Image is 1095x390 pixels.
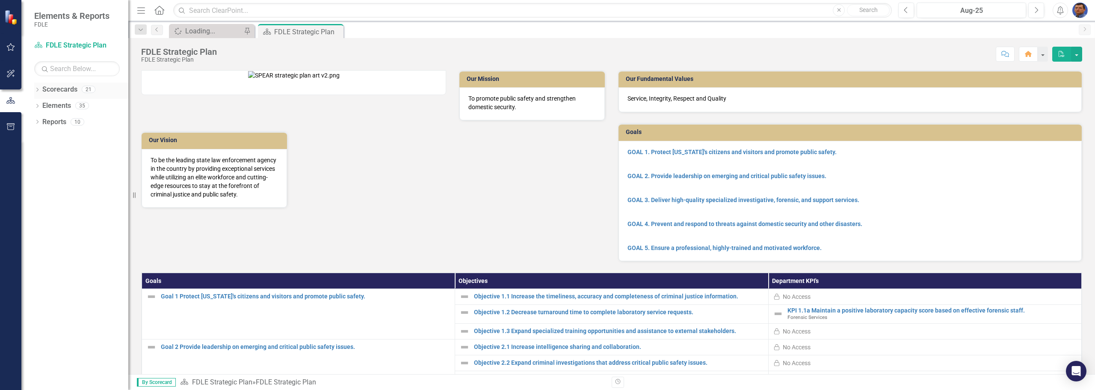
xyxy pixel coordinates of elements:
div: FDLE Strategic Plan [256,378,316,386]
img: ClearPoint Strategy [4,10,19,25]
a: KPI 2.2 Increase in the percentage of cases that address FDLE investigative priorities that are i... [787,374,1077,387]
img: SPEAR strategic plan art v2.png [248,71,340,80]
a: Scorecards [42,85,77,95]
a: Objective 1.1 Increase the timeliness, accuracy and completeness of criminal justice information. [474,293,764,300]
a: Loading... [171,26,242,36]
img: Victor Bolena [1072,3,1088,18]
h3: Our Mission [467,76,601,82]
a: Goal 1 Protect [US_STATE]'s citizens and visitors and promote public safety. [161,293,450,300]
img: Not Defined [146,342,157,352]
span: Elements & Reports [34,11,109,21]
p: To be the leading state law enforcement agency in the country by providing exceptional services w... [151,156,278,199]
span: Forensic Services [787,314,827,320]
span: Search [859,6,878,13]
a: Goal 2 Provide leadership on emerging and critical public safety issues. [161,344,450,350]
img: Not Defined [459,326,470,336]
p: Service, Integrity, Respect and Quality [627,94,1073,103]
div: 10 [71,118,84,125]
a: GOAL 5. Ensure a professional, highly-trained and motivated workforce. [627,244,822,251]
small: FDLE [34,21,109,28]
div: No Access [783,292,811,301]
p: To promote public safety and strengthen domestic security. [468,94,596,111]
a: FDLE Strategic Plan [192,378,252,386]
img: Not Defined [146,292,157,302]
a: GOAL 1. Protect [US_STATE]'s citizens and visitors and promote public safety. [627,149,837,155]
div: 21 [82,86,95,93]
a: Reports [42,117,66,127]
button: Aug-25 [917,3,1026,18]
a: Objective 2.3 Expand assistance to and partnerships with criminal justice stakeholders to address... [474,374,764,387]
img: Not Defined [459,342,470,352]
div: FDLE Strategic Plan [274,27,341,37]
h3: Goals [626,129,1077,135]
div: » [180,378,605,387]
input: Search ClearPoint... [173,3,892,18]
div: 35 [75,102,89,110]
div: No Access [783,359,811,367]
a: Objective 2.2 Expand criminal investigations that address critical public safety issues. [474,360,764,366]
div: No Access [783,327,811,336]
a: KPI 1.1a Maintain a positive laboratory capacity score based on effective forensic staff. [787,307,1077,314]
a: Objective 1.2 Decrease turnaround time to complete laboratory service requests. [474,309,764,316]
img: Not Defined [459,307,470,318]
span: By Scorecard [137,378,176,387]
div: Open Intercom Messenger [1066,361,1086,381]
input: Search Below... [34,61,120,76]
img: Not Defined [773,309,783,319]
a: Elements [42,101,71,111]
a: GOAL 3. Deliver high-quality specialized investigative, forensic, and support services. [627,196,859,203]
button: Search [847,4,890,16]
div: FDLE Strategic Plan [141,57,217,63]
div: No Access [783,343,811,351]
h3: Our Fundamental Values [626,76,1077,82]
div: FDLE Strategic Plan [141,47,217,57]
a: FDLE Strategic Plan [34,41,120,51]
div: Loading... [185,26,242,36]
a: Objective 2.1 Increase intelligence sharing and collaboration. [474,344,764,350]
a: GOAL 2. Provide leadership on emerging and critical public safety issues. [627,173,826,179]
a: Objective 1.3 Expand specialized training opportunities and assistance to external stakeholders. [474,328,764,334]
div: Aug-25 [920,6,1023,16]
img: Not Defined [459,358,470,368]
a: GOAL 4. Prevent and respond to threats against domestic security and other disasters. [627,220,862,227]
img: Not Defined [459,292,470,302]
h3: Our Vision [149,137,283,143]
